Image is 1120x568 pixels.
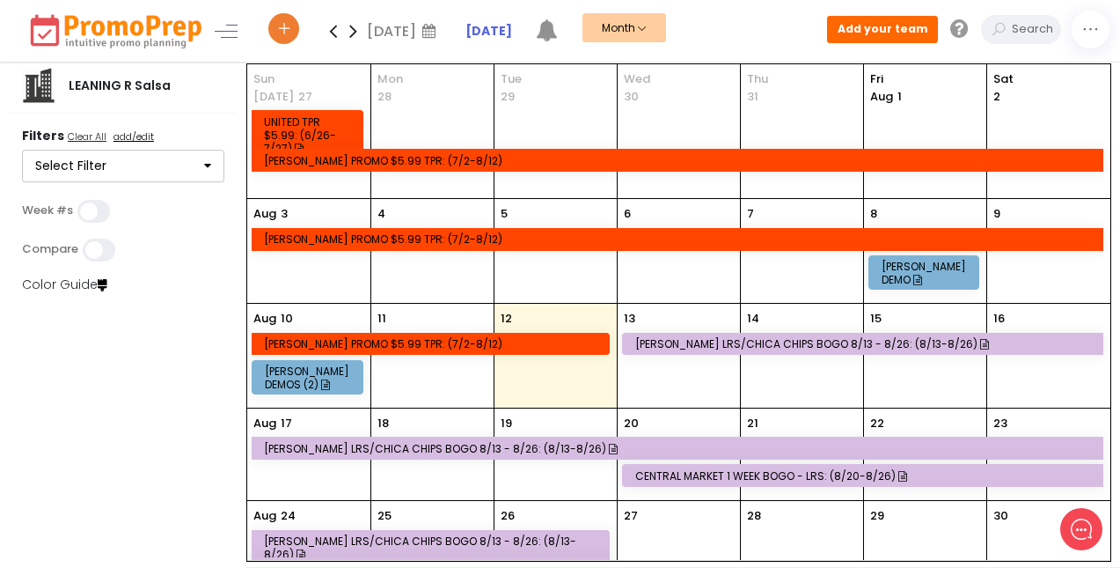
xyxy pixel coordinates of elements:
p: 29 [501,88,515,106]
span: Wed [624,70,734,88]
p: 21 [747,415,758,432]
div: [PERSON_NAME] DEMO [882,260,971,286]
p: 14 [747,310,759,328]
p: 28 [377,88,392,106]
p: 19 [501,415,512,432]
a: add/edit [110,129,157,147]
p: 7 [747,205,754,223]
h1: Hello [PERSON_NAME]! [49,44,303,70]
p: 30 [624,88,639,106]
p: 29 [870,507,884,525]
p: 6 [624,205,631,223]
span: New conversation [113,125,211,139]
a: [DATE] [465,22,512,41]
button: New conversation [14,114,338,151]
span: Sat [993,70,1104,88]
p: 22 [870,415,884,432]
div: CENTRAL MARKET 1 WEEK BOGO - LRS: (8/20-8/26) [635,469,1096,483]
strong: Add your team [838,21,928,36]
p: Aug [253,310,276,328]
p: 16 [993,310,1005,328]
p: 12 [501,310,512,328]
p: 17 [281,415,292,432]
a: Color Guide [22,276,107,293]
p: 27 [298,88,312,106]
button: Month [582,13,666,42]
div: LEANING R Salsa [56,77,183,95]
p: 15 [870,310,882,328]
span: Tue [501,70,611,88]
iframe: gist-messenger-bubble-iframe [1060,508,1102,550]
span: Fri [870,70,980,88]
label: Week #s [22,203,73,218]
p: 4 [377,205,385,223]
p: [DATE] [253,88,294,106]
h2: What can we do to help? [49,78,303,100]
p: 18 [377,415,389,432]
strong: Filters [22,127,64,144]
p: 8 [870,205,877,223]
p: Aug [253,507,276,525]
img: company.png [21,68,56,103]
p: 13 [624,310,635,328]
button: Select Filter [22,150,224,183]
span: Sun [253,70,364,88]
div: [PERSON_NAME] PROMO $5.99 TPR: (7/2-8/12) [264,337,602,350]
span: Thu [747,70,857,88]
p: 1 [870,88,902,106]
div: [PERSON_NAME] PROMO $5.99 TPR: (7/2-8/12) [264,154,1096,167]
span: Mon [377,70,487,88]
button: Add your team [827,16,938,42]
p: 2 [993,88,1000,106]
p: 28 [747,507,761,525]
p: 20 [624,415,639,432]
div: [PERSON_NAME] PROMO $5.99 TPR: (7/2-8/12) [264,232,1096,246]
p: 27 [624,507,638,525]
div: UNITED TPR $5.99: (6/26-7/27) [264,115,355,155]
p: 24 [281,507,296,525]
p: Aug [253,415,276,432]
p: 5 [501,205,508,223]
p: 9 [993,205,1000,223]
label: Compare [22,242,78,256]
u: add/edit [113,129,154,144]
div: [DATE] [367,18,442,44]
p: 23 [993,415,1007,432]
p: 31 [747,88,758,106]
p: Aug [253,205,276,223]
input: Search [1007,15,1061,44]
span: Aug [870,88,893,105]
p: 10 [281,310,293,328]
p: 11 [377,310,386,328]
p: 3 [281,205,288,223]
div: [PERSON_NAME] DEMOS (2) [265,365,355,391]
span: We run on Gist [147,454,223,466]
p: 26 [501,507,515,525]
p: 25 [377,507,392,525]
div: [PERSON_NAME] LRS/CHICA CHIPS BOGO 8/13 - 8/26: (8/13-8/26) [264,535,602,561]
div: [PERSON_NAME] LRS/CHICA CHIPS BOGO 8/13 - 8/26: (8/13-8/26) [264,442,1096,455]
div: [PERSON_NAME] LRS/CHICA CHIPS BOGO 8/13 - 8/26: (8/13-8/26) [635,337,1096,350]
p: 30 [993,507,1008,525]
